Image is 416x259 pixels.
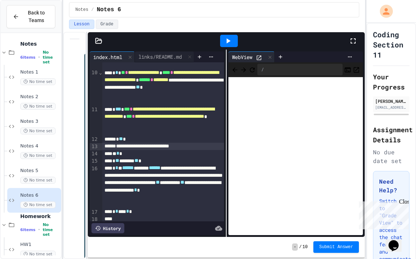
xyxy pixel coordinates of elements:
div: [EMAIL_ADDRESS][DOMAIN_NAME] [375,105,407,110]
div: History [91,223,124,233]
iframe: Web Preview [228,77,363,235]
div: 15 [90,158,99,165]
span: Submit Answer [319,244,353,250]
span: / [299,244,302,250]
span: Notes [20,41,60,47]
div: Chat with us now!Close [3,3,50,46]
span: Notes 5 [20,168,60,174]
span: No time set [43,50,60,64]
span: No time set [20,103,56,110]
h2: Assignment Details [373,125,409,145]
span: No time set [20,152,56,159]
div: index.html [90,51,135,62]
span: No time set [20,177,56,184]
div: 12 [90,136,99,143]
div: links/README.md [135,51,194,62]
span: • [38,227,40,233]
div: 17 [90,209,99,216]
span: Notes 3 [20,118,60,125]
h1: Coding Section 11 [373,29,409,60]
h3: Need Help? [379,177,403,195]
button: Back to Teams [7,5,55,28]
span: HW1 [20,242,60,248]
span: 10 [303,244,308,250]
span: No time set [43,222,60,237]
iframe: chat widget [356,199,409,229]
div: WebView [228,53,256,61]
button: Lesson [69,20,94,29]
span: Fold line [99,70,102,75]
span: 6 items [20,227,35,232]
span: Notes [75,7,88,13]
span: Notes 1 [20,69,60,75]
span: No time set [20,251,56,258]
button: Submit Answer [313,241,359,253]
div: 10 [90,69,99,106]
span: - [292,243,297,251]
span: Forward [240,65,247,74]
div: 16 [90,165,99,209]
span: Notes 6 [20,192,60,199]
div: 11 [90,106,99,136]
span: No time set [20,201,56,208]
h2: Your Progress [373,72,409,92]
span: Back to Teams [23,9,49,24]
button: Open in new tab [353,65,360,74]
div: WebView [228,51,275,62]
div: [PERSON_NAME] '29 [375,98,407,104]
span: Homework [20,213,60,220]
div: 18 [90,216,99,223]
span: • [38,54,40,60]
iframe: chat widget [386,230,409,252]
div: links/README.md [135,53,185,60]
button: Console [344,65,351,74]
button: Refresh [249,65,256,74]
span: Notes 4 [20,143,60,149]
span: Notes 2 [20,94,60,100]
div: 13 [90,143,99,150]
div: No due date set [373,148,409,165]
span: 6 items [20,55,35,60]
span: No time set [20,78,56,85]
div: My Account [372,3,395,20]
span: Notes 6 [97,5,121,14]
div: 14 [90,150,99,158]
span: Back [231,65,239,74]
button: Grade [96,20,118,29]
span: / [91,7,94,13]
div: index.html [90,53,126,61]
span: No time set [20,128,56,134]
div: / [257,64,343,75]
